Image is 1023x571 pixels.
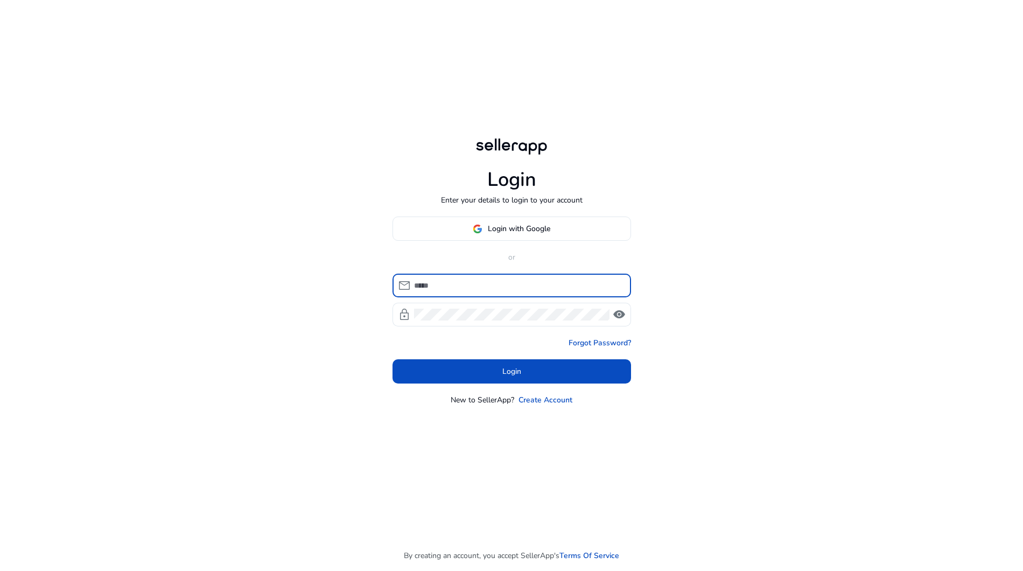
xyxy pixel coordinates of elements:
[518,394,572,406] a: Create Account
[398,308,411,321] span: lock
[398,279,411,292] span: mail
[393,217,631,241] button: Login with Google
[393,359,631,384] button: Login
[487,168,536,191] h1: Login
[613,308,626,321] span: visibility
[559,550,619,561] a: Terms Of Service
[451,394,514,406] p: New to SellerApp?
[502,366,521,377] span: Login
[488,223,550,234] span: Login with Google
[569,337,631,349] a: Forgot Password?
[473,224,482,234] img: google-logo.svg
[393,252,631,263] p: or
[441,194,583,206] p: Enter your details to login to your account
